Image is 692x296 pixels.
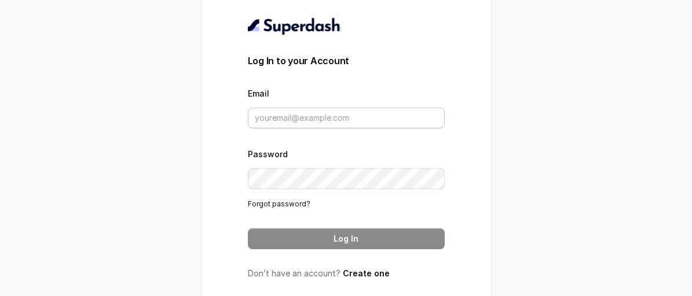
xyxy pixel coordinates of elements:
input: youremail@example.com [248,108,445,128]
p: Don’t have an account? [248,268,445,279]
label: Password [248,149,288,159]
label: Email [248,88,269,98]
img: light.svg [248,17,341,35]
h3: Log In to your Account [248,54,445,68]
button: Log In [248,228,445,249]
a: Create one [343,268,390,278]
a: Forgot password? [248,199,310,208]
